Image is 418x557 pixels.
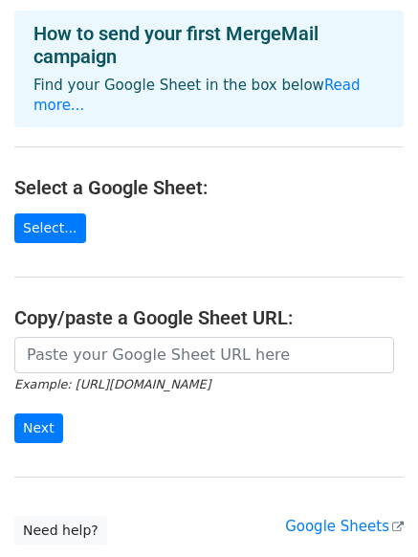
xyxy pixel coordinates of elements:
[33,76,385,116] p: Find your Google Sheet in the box below
[33,22,385,68] h4: How to send your first MergeMail campaign
[33,77,361,114] a: Read more...
[14,516,107,546] a: Need help?
[14,377,210,391] small: Example: [URL][DOMAIN_NAME]
[285,518,404,535] a: Google Sheets
[322,465,418,557] iframe: Chat Widget
[14,337,394,373] input: Paste your Google Sheet URL here
[14,413,63,443] input: Next
[14,176,404,199] h4: Select a Google Sheet:
[14,213,86,243] a: Select...
[14,306,404,329] h4: Copy/paste a Google Sheet URL:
